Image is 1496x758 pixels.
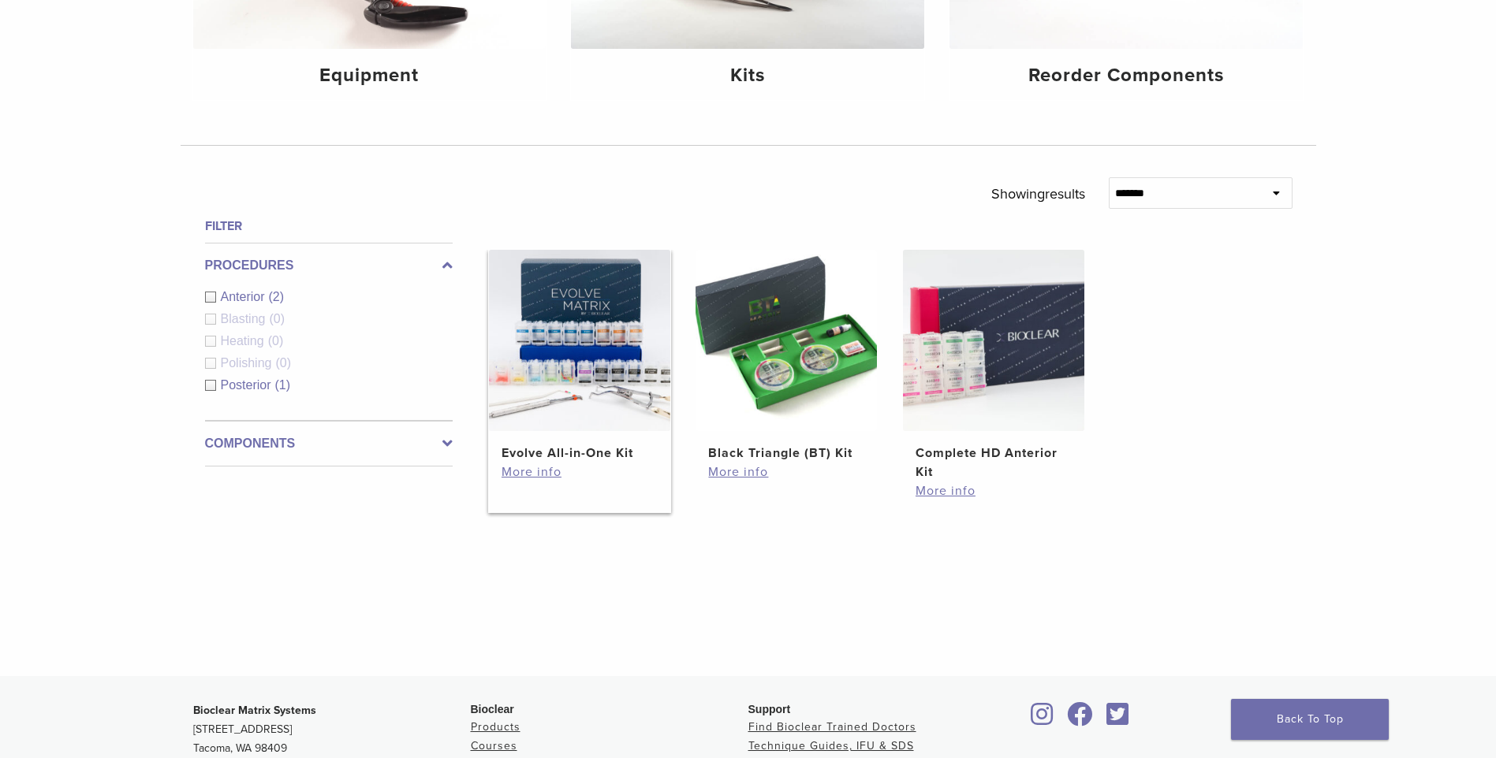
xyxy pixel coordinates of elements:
[471,720,520,734] a: Products
[1062,712,1099,727] a: Bioclear
[193,704,316,717] strong: Bioclear Matrix Systems
[1231,699,1389,740] a: Back To Top
[221,334,268,347] span: Heating
[488,250,672,463] a: Evolve All-in-One KitEvolve All-in-One Kit
[471,703,514,715] span: Bioclear
[1102,712,1135,727] a: Bioclear
[916,481,1072,500] a: More info
[205,434,453,453] label: Components
[205,256,453,275] label: Procedures
[748,739,914,752] a: Technique Guides, IFU & SDS
[269,290,285,303] span: (2)
[206,61,534,90] h4: Equipment
[221,378,275,392] span: Posterior
[902,250,1086,481] a: Complete HD Anterior KitComplete HD Anterior Kit
[748,703,791,715] span: Support
[584,61,912,90] h4: Kits
[916,444,1072,481] h2: Complete HD Anterior Kit
[695,250,879,463] a: Black Triangle (BT) KitBlack Triangle (BT) Kit
[221,356,276,370] span: Polishing
[268,334,284,347] span: (0)
[903,250,1084,431] img: Complete HD Anterior Kit
[471,739,517,752] a: Courses
[708,444,864,463] h2: Black Triangle (BT) Kit
[1026,712,1059,727] a: Bioclear
[991,177,1085,210] p: Showing results
[275,378,291,392] span: (1)
[221,312,270,325] span: Blasting
[696,250,877,431] img: Black Triangle (BT) Kit
[275,356,291,370] span: (0)
[221,290,269,303] span: Anterior
[502,444,658,463] h2: Evolve All-in-One Kit
[962,61,1290,90] h4: Reorder Components
[748,720,916,734] a: Find Bioclear Trained Doctors
[502,463,658,481] a: More info
[269,312,285,325] span: (0)
[489,250,670,431] img: Evolve All-in-One Kit
[708,463,864,481] a: More info
[205,217,453,236] h4: Filter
